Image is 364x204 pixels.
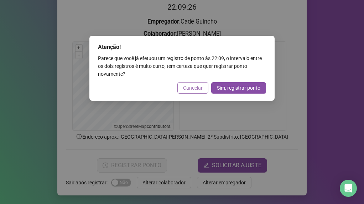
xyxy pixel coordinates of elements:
[211,82,266,94] button: Sim, registrar ponto
[177,82,208,94] button: Cancelar
[340,180,357,197] div: Open Intercom Messenger
[183,84,203,92] span: Cancelar
[98,54,266,78] div: Parece que você já efetuou um registro de ponto às 22:09 , o intervalo entre os dois registros é ...
[217,84,260,92] span: Sim, registrar ponto
[98,43,266,51] div: Atenção!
